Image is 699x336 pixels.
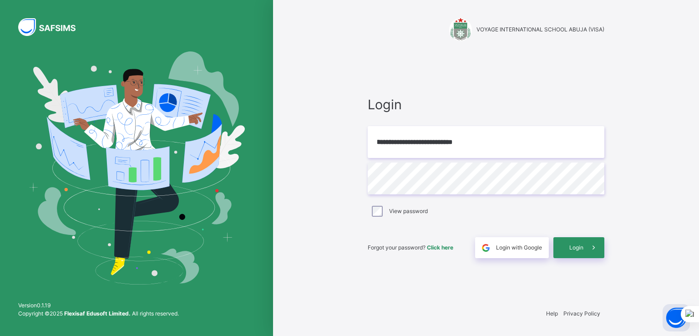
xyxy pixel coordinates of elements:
span: VOYAGE INTERNATIONAL SCHOOL ABUJA (VISA) [476,25,604,34]
button: Open asap [663,304,690,331]
img: Hero Image [28,51,245,285]
span: Copyright © 2025 All rights reserved. [18,310,179,317]
img: google.396cfc9801f0270233282035f929180a.svg [481,243,491,253]
span: Version 0.1.19 [18,301,179,310]
img: SAFSIMS Logo [18,18,86,36]
span: Login with Google [496,244,542,252]
span: Forgot your password? [368,244,453,251]
span: Login [569,244,583,252]
label: View password [389,207,428,215]
a: Privacy Policy [563,310,600,317]
a: Help [546,310,558,317]
strong: Flexisaf Edusoft Limited. [64,310,131,317]
a: Click here [427,244,453,251]
span: Login [368,95,604,114]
